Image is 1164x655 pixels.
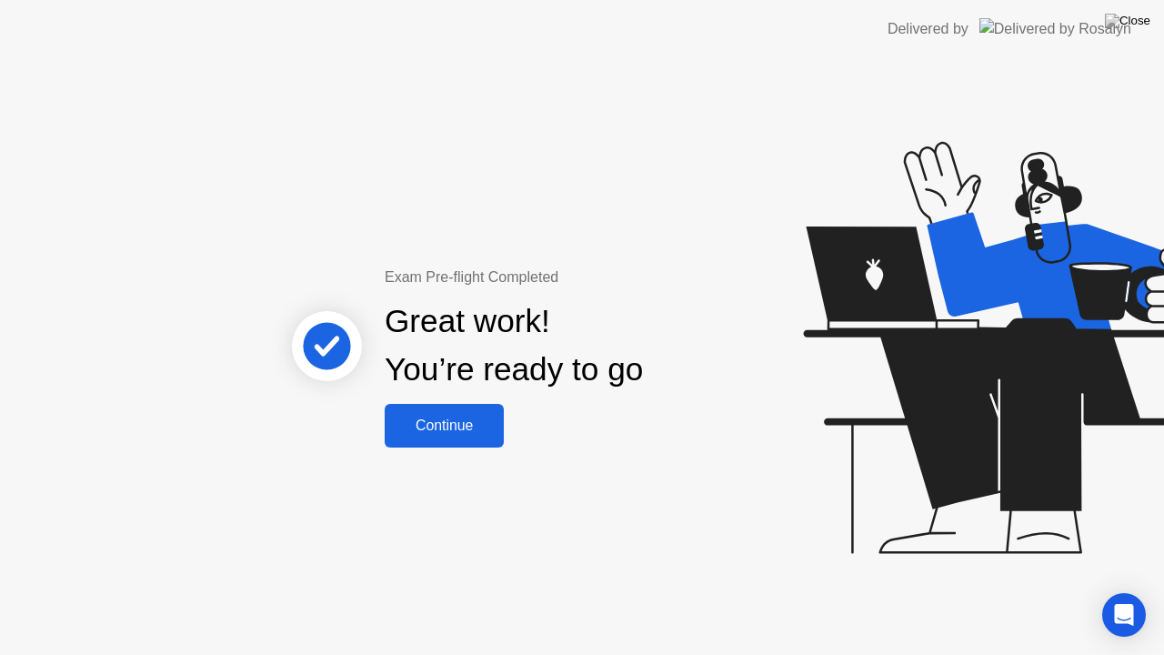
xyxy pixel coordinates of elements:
div: Open Intercom Messenger [1102,593,1146,637]
div: Continue [390,418,498,434]
img: Close [1105,14,1150,28]
div: Exam Pre-flight Completed [385,267,760,288]
img: Delivered by Rosalyn [979,18,1131,39]
div: Great work! You’re ready to go [385,297,643,394]
button: Continue [385,404,504,448]
div: Delivered by [888,18,968,40]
